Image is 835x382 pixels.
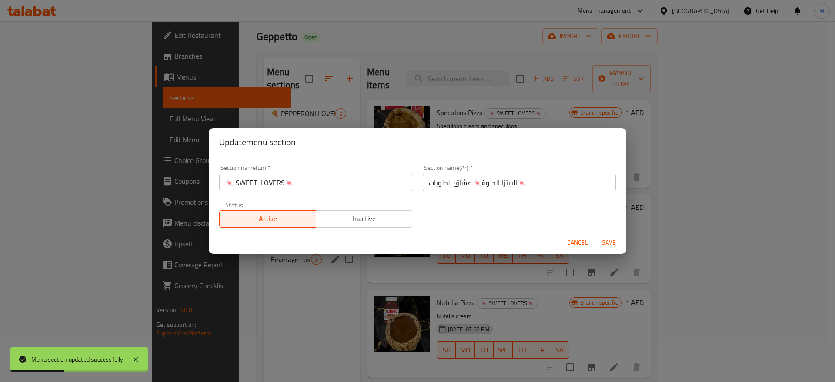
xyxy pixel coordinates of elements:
button: Inactive [316,210,413,228]
input: Please enter section name(ar) [423,174,616,191]
span: Cancel [567,237,588,248]
span: Inactive [320,213,409,225]
button: Save [595,235,623,251]
button: Cancel [564,235,591,251]
input: Please enter section name(en) [219,174,412,191]
span: Active [223,213,313,225]
button: Active [219,210,316,228]
span: Save [598,237,619,248]
h2: Update menu section [219,135,616,149]
div: Menu section updated successfully [31,355,124,364]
